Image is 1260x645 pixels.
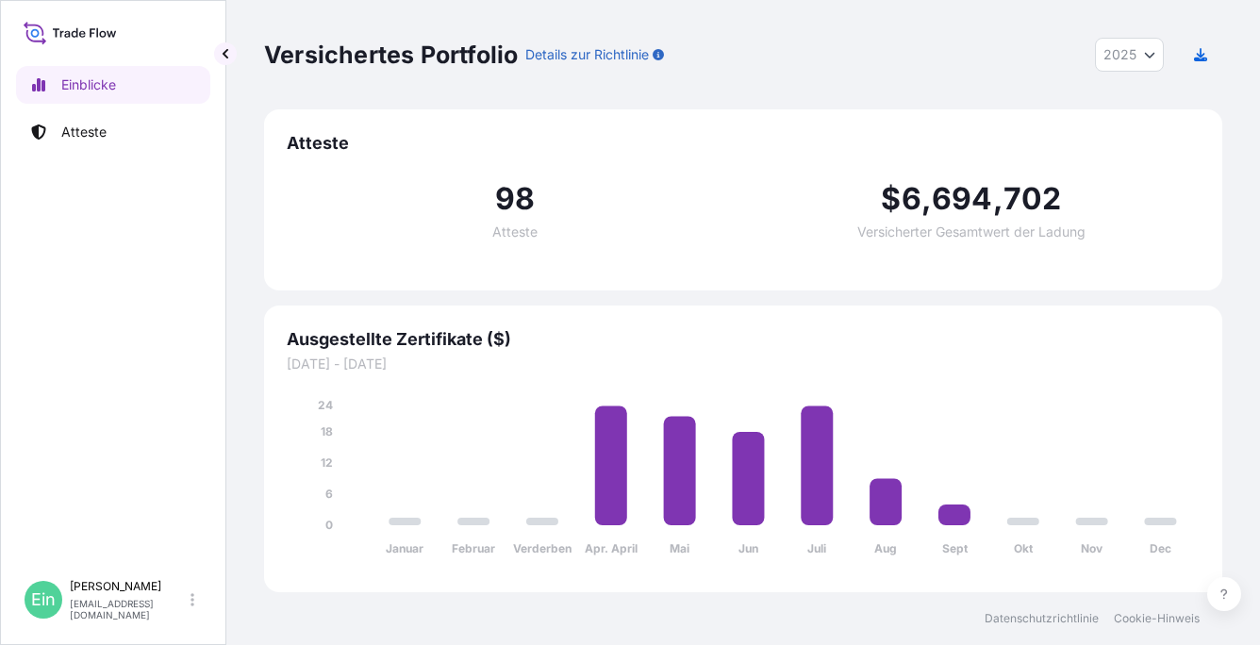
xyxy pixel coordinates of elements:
[61,123,107,141] p: Atteste
[287,355,1200,373] span: [DATE] - [DATE]
[513,541,572,555] tspan: Verderben
[921,184,932,214] span: ,
[492,225,538,239] span: Atteste
[287,328,1200,351] span: Ausgestellte Zertifikate ($)
[670,541,689,555] tspan: Mai
[16,66,210,104] a: Einblicke
[321,455,333,470] tspan: 12
[902,184,921,214] span: 6
[738,541,758,555] tspan: Jun
[325,487,333,501] tspan: 6
[61,75,116,94] p: Einblicke
[881,184,901,214] span: $
[932,184,993,214] span: 694
[1081,541,1103,555] tspan: Nov
[1103,45,1136,64] span: 2025
[495,184,535,214] span: 98
[386,541,423,555] tspan: Januar
[807,541,826,555] tspan: Juli
[993,184,1003,214] span: ,
[70,579,187,594] p: [PERSON_NAME]
[318,398,333,412] tspan: 24
[1003,184,1062,214] span: 702
[70,598,187,620] p: [EMAIL_ADDRESS][DOMAIN_NAME]
[585,541,638,555] tspan: Apr. April
[321,424,333,438] tspan: 18
[452,541,495,555] tspan: Februar
[264,40,518,70] p: Versichertes Portfolio
[287,132,1200,155] span: Atteste
[1095,38,1164,72] button: Jahresauswahl
[857,225,1086,239] span: Versicherter Gesamtwert der Ladung
[1150,541,1171,555] tspan: Dec
[325,518,333,532] tspan: 0
[942,541,969,555] tspan: Sept
[874,541,897,555] tspan: Aug
[525,45,649,64] p: Details zur Richtlinie
[16,113,210,151] a: Atteste
[1114,611,1200,626] a: Cookie-Hinweis
[1014,541,1034,555] tspan: Okt
[985,611,1099,626] a: Datenschutzrichtlinie
[31,590,56,609] span: Ein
